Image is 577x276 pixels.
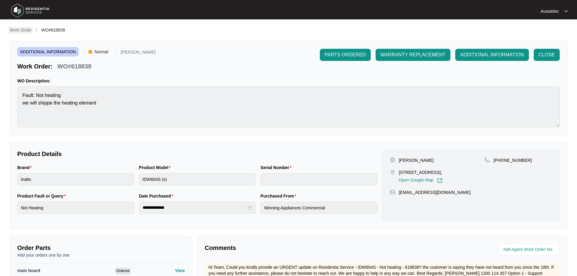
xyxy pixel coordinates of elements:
p: Comments [205,244,378,252]
p: [PHONE_NUMBER] [494,157,532,163]
span: WARRANTY REPLACEMENT [380,51,446,58]
span: Normal [92,47,111,56]
p: WO Description: [17,78,560,84]
img: map-pin [390,189,395,195]
span: WO#618838 [41,28,65,32]
input: Date Purchased [143,205,247,211]
img: residentia service logo [9,2,51,20]
input: Product Fault or Query [17,202,134,214]
p: Product Details [17,150,377,158]
label: Brand [17,165,34,171]
img: user-pin [390,157,395,163]
span: ADDITIONAL INFORMATION [17,47,78,56]
p: Order Parts [17,244,185,252]
span: Ordered [115,268,131,275]
p: Work Order [10,27,32,33]
p: Add your orders one by one [17,252,185,258]
span: CLOSE [539,51,555,58]
input: Product Model [139,173,256,185]
label: Date Purchased [139,193,176,199]
img: map-pin [390,169,395,175]
p: Aussielec [541,8,559,14]
img: map-pin [485,157,490,163]
input: Serial Number [260,173,377,185]
label: Purchased From [260,193,299,199]
p: Work Order: [17,62,52,71]
button: ADDITIONAL INFORMATION [455,49,529,61]
p: [STREET_ADDRESS], [399,169,443,175]
label: Product Fault or Query [17,193,68,199]
img: chevron-right [34,27,39,32]
p: WO#618838 [57,62,91,71]
a: Open Google Map [399,178,443,183]
textarea: Fault: Not heating we will shippe the heating element [17,86,560,127]
input: Brand [17,173,134,185]
button: CLOSE [534,49,560,61]
span: PARTS ORDERED [325,51,366,58]
label: Product Model [139,165,173,171]
img: Link-External [437,178,443,183]
input: Add Agent Work Order No. [503,246,556,253]
a: Work Order [8,27,33,34]
label: Serial Number [260,165,294,171]
input: Purchased From [260,202,377,214]
button: WARRANTY REPLACEMENT [376,49,450,61]
img: dropdown arrow [564,10,568,13]
p: [PERSON_NAME] [121,50,155,56]
img: Vercel Logo [88,50,92,54]
p: [PERSON_NAME] [399,157,434,163]
button: PARTS ORDERED [320,49,371,61]
p: [EMAIL_ADDRESS][DOMAIN_NAME] [399,189,471,195]
span: ADDITIONAL INFORMATION [460,51,524,58]
span: main board [17,268,40,273]
p: View [175,268,185,274]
